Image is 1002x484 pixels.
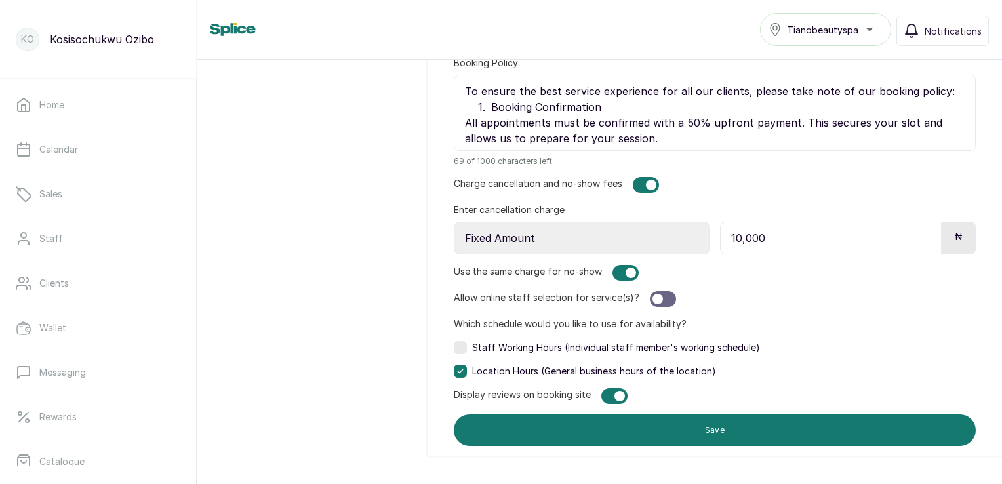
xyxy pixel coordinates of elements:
[760,13,891,46] button: Tianobeautyspa
[10,310,186,346] a: Wallet
[10,265,186,302] a: Clients
[454,75,976,151] textarea: To ensure the best service experience for all our clients, please take note of our booking policy...
[10,176,186,212] a: Sales
[472,341,760,354] span: Staff Working Hours (Individual staff member's working schedule)
[10,220,186,257] a: Staff
[454,291,639,307] label: Allow online staff selection for service(s)?
[39,188,62,201] p: Sales
[39,366,86,379] p: Messaging
[925,24,982,38] span: Notifications
[39,277,69,290] p: Clients
[454,317,687,331] label: Which schedule would you like to use for availability?
[10,131,186,168] a: Calendar
[896,16,989,46] button: Notifications
[39,411,77,424] p: Rewards
[10,443,186,480] a: Catalogue
[454,414,976,446] button: Save
[454,56,518,70] label: Booking Policy
[942,222,976,254] div: ₦
[50,31,154,47] p: Kosisochukwu Ozibo
[10,399,186,435] a: Rewards
[454,203,565,216] label: Enter cancellation charge
[39,232,63,245] p: Staff
[787,23,858,37] span: Tianobeautyspa
[720,222,942,254] input: 10
[21,33,34,46] p: KO
[454,265,602,281] label: Use the same charge for no-show
[454,177,622,193] label: Charge cancellation and no-show fees
[454,388,591,404] label: Display reviews on booking site
[39,143,78,156] p: Calendar
[39,98,64,111] p: Home
[10,87,186,123] a: Home
[39,321,66,334] p: Wallet
[10,354,186,391] a: Messaging
[39,455,85,468] p: Catalogue
[454,156,976,167] span: 69 of 1000 characters left
[472,365,716,378] span: Location Hours (General business hours of the location)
